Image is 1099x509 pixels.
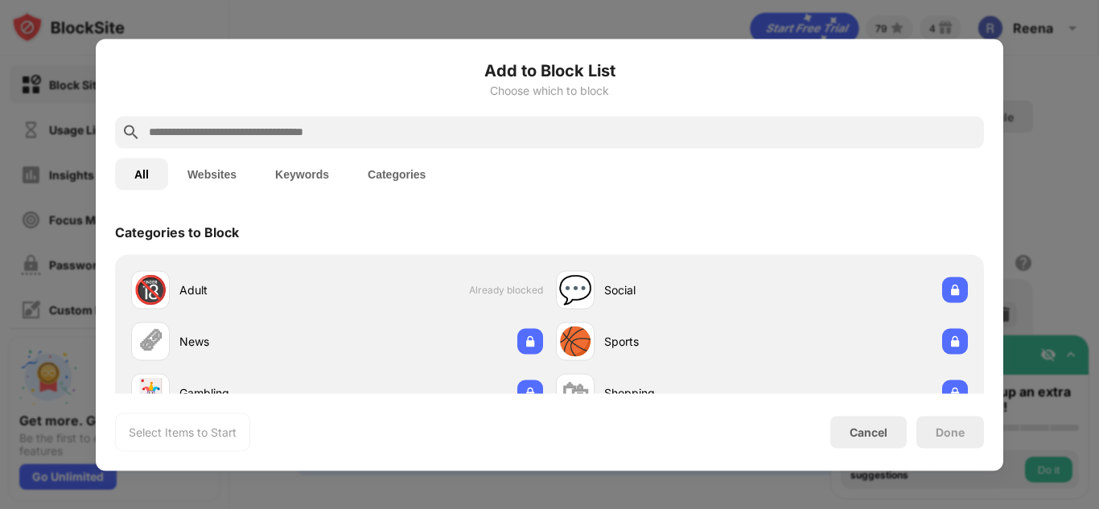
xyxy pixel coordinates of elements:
h6: Add to Block List [115,58,984,82]
div: 🔞 [134,273,167,306]
div: Social [604,281,762,298]
div: Done [936,425,965,438]
div: 🏀 [558,325,592,358]
div: Gambling [179,384,337,401]
button: Categories [348,158,445,190]
div: Select Items to Start [129,424,237,440]
div: Categories to Block [115,224,239,240]
span: Already blocked [469,284,543,296]
div: Adult [179,281,337,298]
img: search.svg [121,122,141,142]
div: Choose which to block [115,84,984,96]
div: News [179,333,337,350]
button: All [115,158,168,190]
div: 🛍 [562,376,589,409]
button: Keywords [256,158,348,190]
div: Sports [604,333,762,350]
div: Cancel [850,425,887,439]
div: 🗞 [137,325,164,358]
div: 💬 [558,273,592,306]
div: 🃏 [134,376,167,409]
button: Websites [168,158,256,190]
div: Shopping [604,384,762,401]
